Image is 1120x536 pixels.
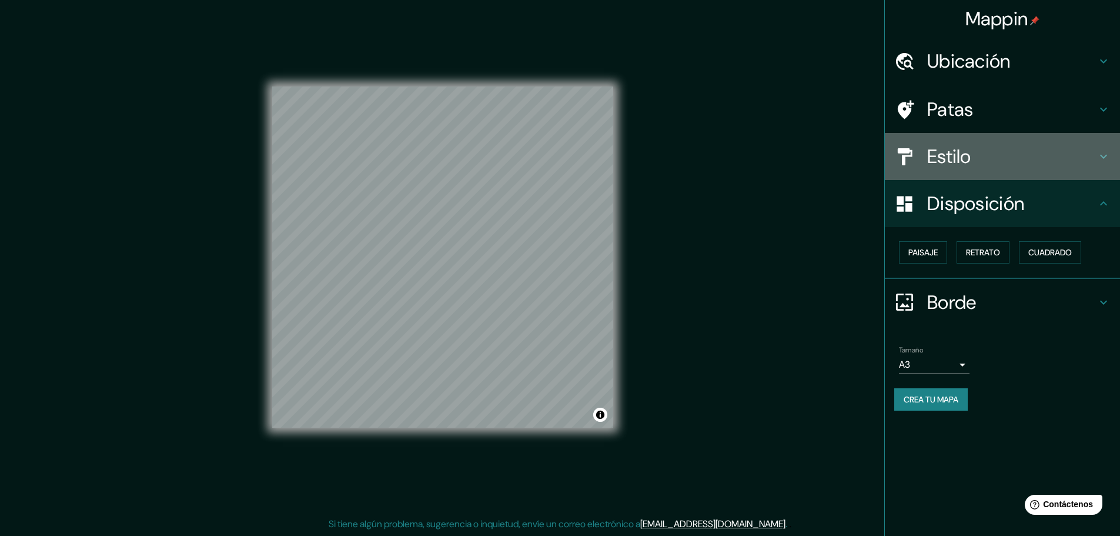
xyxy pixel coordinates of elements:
font: Retrato [966,247,1000,258]
font: Mappin [965,6,1028,31]
font: Tamaño [899,345,923,355]
div: Borde [885,279,1120,326]
button: Paisaje [899,241,947,264]
font: Si tiene algún problema, sugerencia o inquietud, envíe un correo electrónico a [329,518,640,530]
div: Disposición [885,180,1120,227]
canvas: Mapa [272,86,613,428]
div: Patas [885,86,1120,133]
font: Borde [927,290,977,315]
button: Retrato [957,241,1009,264]
font: Estilo [927,144,971,169]
font: Crea tu mapa [904,394,958,405]
button: Activar o desactivar atribución [593,408,607,422]
font: A3 [899,358,910,371]
div: Estilo [885,133,1120,180]
font: Paisaje [908,247,938,258]
font: . [789,517,791,530]
iframe: Lanzador de widgets de ayuda [1015,490,1107,523]
font: Ubicación [927,49,1011,74]
font: Patas [927,97,974,122]
a: [EMAIL_ADDRESS][DOMAIN_NAME] [640,518,785,530]
font: Cuadrado [1028,247,1072,258]
font: . [787,517,789,530]
font: . [785,518,787,530]
font: Disposición [927,191,1024,216]
button: Cuadrado [1019,241,1081,264]
button: Crea tu mapa [894,388,968,411]
div: A3 [899,355,969,374]
img: pin-icon.png [1030,16,1039,25]
div: Ubicación [885,38,1120,85]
